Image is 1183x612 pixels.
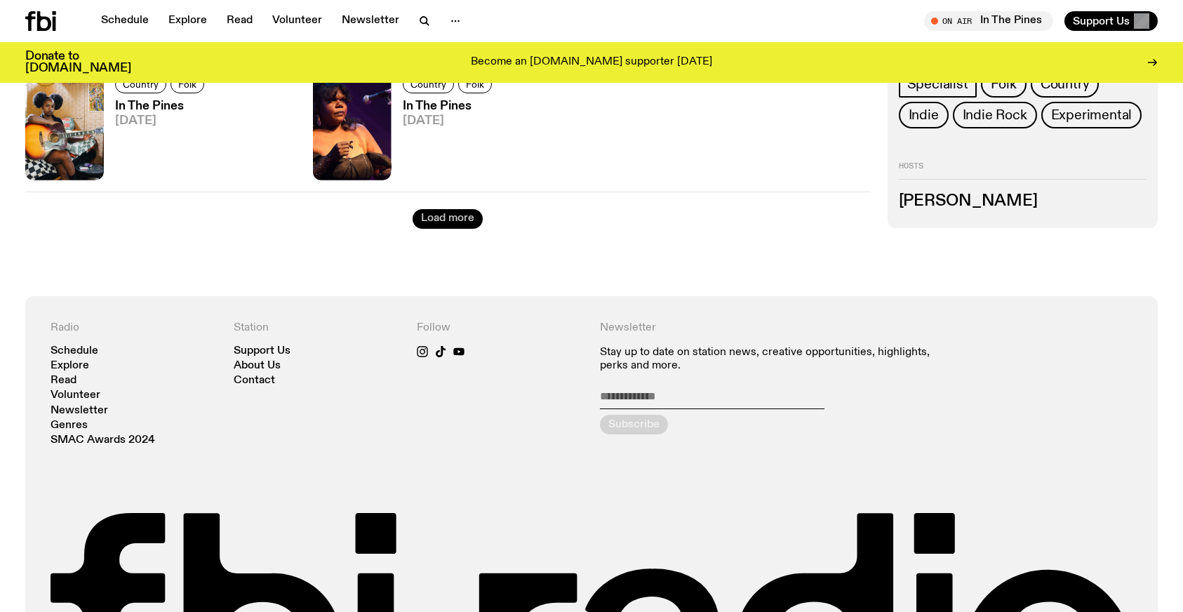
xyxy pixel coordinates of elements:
a: Folk [458,75,492,93]
span: Folk [991,77,1017,93]
a: Volunteer [264,11,330,31]
h3: [PERSON_NAME] [899,194,1147,209]
a: Experimental [1041,102,1142,129]
h3: Donate to [DOMAIN_NAME] [25,51,131,74]
a: Country [1031,72,1100,98]
button: On AirIn The Pines [924,11,1053,31]
p: Stay up to date on station news, creative opportunities, highlights, perks and more. [600,346,949,373]
h3: In The Pines [403,100,496,112]
button: Load more [413,209,483,229]
span: [DATE] [115,115,208,127]
a: Indie [899,102,949,129]
span: Country [410,79,446,90]
img: Eleanor Jawurlngali [313,75,392,180]
h3: In The Pines [115,100,208,112]
a: Folk [171,75,204,93]
a: Read [51,375,76,386]
span: Indie [909,108,939,124]
a: In The Pines[DATE] [392,100,496,180]
a: Specialist [899,72,977,98]
span: Folk [466,79,484,90]
h4: Follow [417,321,583,335]
span: Experimental [1051,108,1132,124]
span: Support Us [1073,15,1130,27]
a: Explore [160,11,215,31]
a: Country [115,75,166,93]
span: Specialist [907,77,968,93]
a: SMAC Awards 2024 [51,435,155,446]
button: Subscribe [600,415,668,434]
p: Become an [DOMAIN_NAME] supporter [DATE] [471,56,712,69]
a: Schedule [93,11,157,31]
a: Schedule [51,346,98,357]
button: Support Us [1064,11,1158,31]
span: Country [1041,77,1090,93]
h4: Radio [51,321,217,335]
a: Genres [51,420,88,431]
a: Indie Rock [953,102,1037,129]
span: [DATE] [403,115,496,127]
h4: Station [234,321,400,335]
a: In The Pines[DATE] [104,100,208,180]
span: Indie Rock [963,108,1027,124]
a: Country [403,75,454,93]
a: Folk [981,72,1027,98]
span: Folk [178,79,196,90]
a: Newsletter [333,11,408,31]
a: Read [218,11,261,31]
a: Support Us [234,346,290,357]
a: About Us [234,361,281,371]
a: Newsletter [51,406,108,416]
a: Volunteer [51,390,100,401]
a: Contact [234,375,275,386]
h2: Hosts [899,163,1147,180]
h4: Newsletter [600,321,949,335]
a: Explore [51,361,89,371]
span: Country [123,79,159,90]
